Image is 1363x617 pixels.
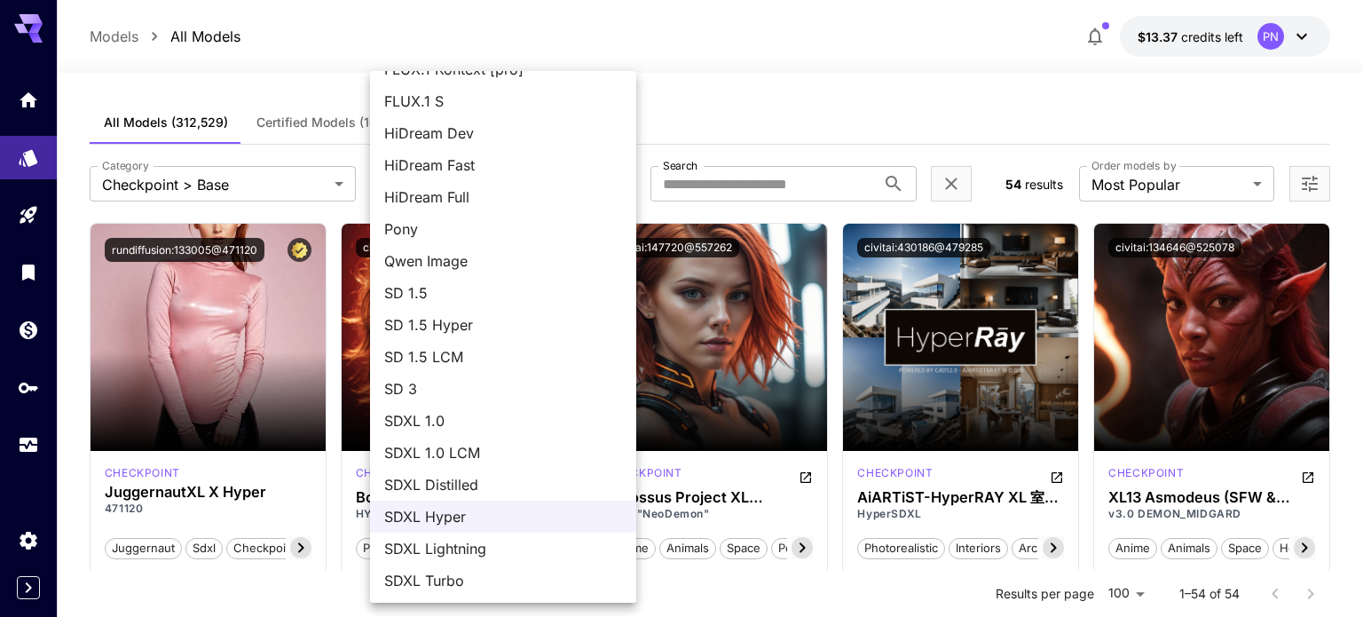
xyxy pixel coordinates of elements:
span: SD 1.5 LCM [384,346,622,368]
span: SD 3 [384,378,622,399]
span: HiDream Fast [384,154,622,176]
span: SDXL Hyper [384,506,622,527]
span: HiDream Dev [384,123,622,144]
span: HiDream Full [384,186,622,208]
span: SD 1.5 Hyper [384,314,622,336]
span: SDXL 1.0 [384,410,622,431]
span: SDXL Turbo [384,570,622,591]
span: SDXL Lightning [384,538,622,559]
span: SDXL Distilled [384,474,622,495]
span: FLUX.1 S [384,91,622,112]
span: Qwen Image [384,250,622,272]
span: Pony [384,218,622,240]
span: SD 1.5 [384,282,622,304]
span: SDXL 1.0 LCM [384,442,622,463]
